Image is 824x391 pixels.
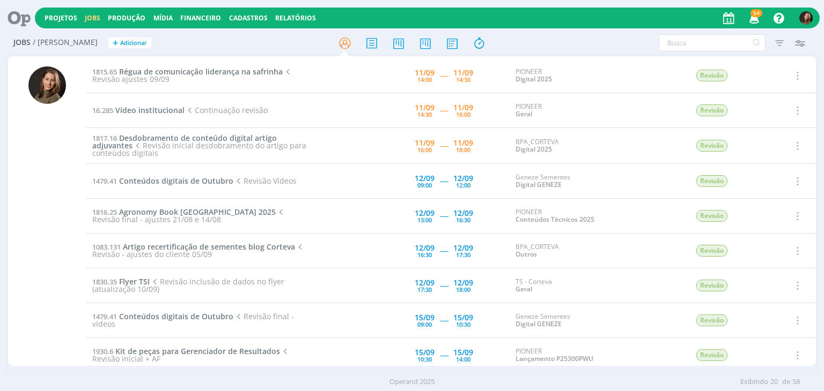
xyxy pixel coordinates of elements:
[751,9,762,17] span: 54
[770,377,778,387] span: 20
[120,40,147,47] span: Adicionar
[415,104,435,111] div: 11/09
[696,175,727,187] span: Revisão
[275,13,316,22] a: Relatórios
[92,176,233,186] a: 1479.41Conteúdos digitais de Outubro
[516,103,626,118] div: PIONEER
[516,145,552,154] a: Digital 2025
[516,319,562,328] a: Digital GENEZE
[180,13,221,22] a: Financeiro
[742,9,764,28] button: 54
[782,377,790,387] span: de
[85,13,100,22] a: Jobs
[415,209,435,217] div: 12/09
[13,38,31,47] span: Jobs
[516,243,626,259] div: BPA_CORTEVA
[453,349,473,356] div: 15/09
[417,147,432,153] div: 16:00
[417,111,432,117] div: 14:30
[92,105,185,115] a: 16.285Vídeo institucional
[119,311,233,321] span: Conteúdos digitais de Outubro
[92,67,117,77] span: 1815.65
[115,346,280,356] span: Kit de peças para Gerenciador de Resultados
[92,276,150,287] a: 1830.35Flyer TSI
[92,176,117,186] span: 1479.41
[453,104,473,111] div: 11/09
[33,38,98,47] span: / [PERSON_NAME]
[696,104,727,116] span: Revisão
[417,321,432,327] div: 09:00
[92,207,276,217] a: 1816.25Agronomy Book [GEOGRAPHIC_DATA] 2025
[92,207,285,224] span: Revisão final - ajustes 21/08 e 14/08
[516,250,537,259] a: Outros
[415,69,435,77] div: 11/09
[792,377,800,387] span: 58
[119,176,233,186] span: Conteúdos digitais de Outubro
[799,11,813,25] img: J
[92,66,292,84] span: Revisão ajustes 09/09
[799,9,813,27] button: J
[41,14,80,22] button: Projetos
[440,70,448,80] span: -----
[119,276,150,287] span: Flyer TSI
[92,133,277,151] a: 1817.16Desdobramento de conteúdo digital artigo adjuvantes
[516,174,626,189] div: Geneze Sementes
[440,140,448,151] span: -----
[92,242,305,259] span: Revisão - ajustes do cliente 05/09
[453,244,473,252] div: 12/09
[440,350,448,360] span: -----
[177,14,224,22] button: Financeiro
[453,69,473,77] div: 11/09
[92,277,117,287] span: 1830.35
[229,13,268,22] span: Cadastros
[92,312,117,321] span: 1479.41
[696,349,727,361] span: Revisão
[696,140,727,152] span: Revisão
[92,311,233,321] a: 1479.41Conteúdos digitais de Outubro
[516,74,552,84] a: Digital 2025
[415,244,435,252] div: 12/09
[696,280,727,291] span: Revisão
[233,176,296,186] span: Revisão Vídeos
[696,210,727,222] span: Revisão
[456,321,470,327] div: 10:30
[82,14,104,22] button: Jobs
[516,354,593,363] a: Lançamento P25300PWU
[440,210,448,221] span: -----
[417,356,432,362] div: 10:30
[516,68,626,84] div: PIONEER
[417,252,432,258] div: 16:30
[119,66,283,77] span: Régua de comunicação liderança na safrinha
[92,346,280,356] a: 1930.6Kit de peças para Gerenciador de Resultados
[516,215,594,224] a: Conteúdos Técnicos 2025
[92,66,283,77] a: 1815.65Régua de comunicação liderança na safrinha
[92,242,295,252] a: 1083.131Artigo recertificação de sementes blog Corteva
[696,70,727,81] span: Revisão
[453,209,473,217] div: 12/09
[516,208,626,224] div: PIONEER
[659,34,766,51] input: Busca
[92,347,113,356] span: 1930.6
[440,315,448,325] span: -----
[108,13,145,22] a: Produção
[417,77,432,82] div: 14:00
[415,139,435,147] div: 11/09
[226,14,271,22] button: Cadastros
[415,279,435,287] div: 12/09
[456,217,470,223] div: 16:30
[516,109,532,118] a: Geral
[150,14,176,22] button: Mídia
[453,279,473,287] div: 12/09
[123,242,295,252] span: Artigo recertificação de sementes blog Corteva
[153,13,173,22] a: Mídia
[45,13,77,22] a: Projetos
[92,140,306,158] span: Revisão inicial desdobramento do artigo para conteúdos digitais
[92,133,277,151] span: Desdobramento de conteúdo digital artigo adjuvantes
[115,105,185,115] span: Vídeo institucional
[456,356,470,362] div: 14:00
[113,37,118,49] span: +
[28,66,66,104] img: J
[740,377,768,387] span: Exibindo
[516,313,626,328] div: Geneze Sementes
[440,176,448,186] span: -----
